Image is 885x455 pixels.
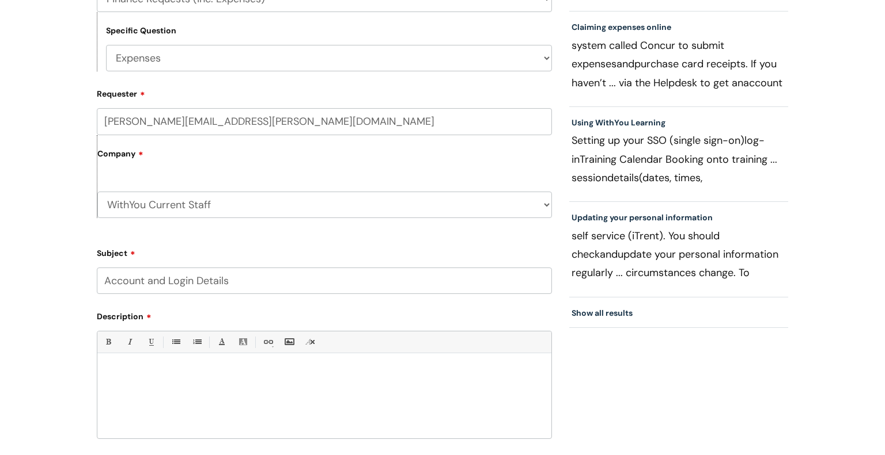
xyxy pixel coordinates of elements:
span: log-in [572,133,765,166]
label: Specific Question [106,26,176,36]
span: and [600,247,618,261]
a: Back Color [236,335,250,349]
span: details [607,171,639,185]
a: Bold (Ctrl-B) [101,335,115,349]
a: Remove formatting (Ctrl-\) [303,335,317,349]
a: Claiming expenses online [572,22,671,32]
span: and [617,57,634,71]
label: Description [97,308,552,322]
p: self service (iTrent). You should check update your personal information regularly ... circumstan... [572,227,786,282]
a: Italic (Ctrl-I) [122,335,137,349]
a: Updating your personal information [572,212,713,223]
label: Requester [97,85,552,99]
p: system called Concur to submit expenses purchase card receipts. If you haven’t ... via the Helpde... [572,36,786,91]
span: account [743,76,782,90]
a: Font Color [214,335,229,349]
a: Insert Image... [282,335,296,349]
a: Underline(Ctrl-U) [143,335,158,349]
label: Subject [97,244,552,258]
a: Link [260,335,275,349]
a: • Unordered List (Ctrl-Shift-7) [168,335,183,349]
input: Email [97,108,552,135]
a: Using WithYou Learning [572,117,665,128]
label: Company [97,145,552,171]
p: Setting up your SSO (single sign-on) Training Calendar Booking onto training ... session (dates, ... [572,131,786,186]
a: 1. Ordered List (Ctrl-Shift-8) [190,335,204,349]
a: Show all results [572,308,633,318]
